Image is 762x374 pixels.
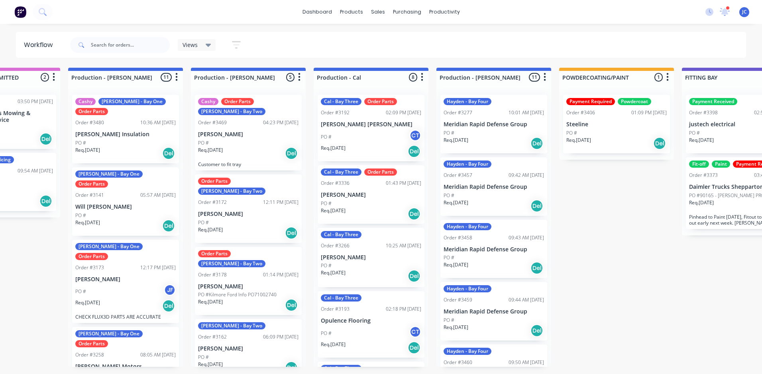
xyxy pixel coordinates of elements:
p: Opulence Flooring [321,317,421,324]
div: Hayden - Bay FourOrder #345709:42 AM [DATE]Meridian Rapid Defense GroupPO #Req.[DATE]Del [440,157,547,216]
div: Order Parts[PERSON_NAME] - Bay TwoOrder #317801:14 PM [DATE][PERSON_NAME]PO #Kilmore Ford Info PO... [195,247,302,315]
div: 01:09 PM [DATE] [631,109,667,116]
div: Order #3141 [75,192,104,199]
div: CT [409,129,421,141]
p: Meridian Rapid Defense Group [444,308,544,315]
p: Req. [DATE] [198,226,223,233]
p: Req. [DATE] [321,341,346,348]
div: CashyOrder Parts[PERSON_NAME] - Bay TwoOrder #346904:23 PM [DATE][PERSON_NAME]PO #Req.[DATE]DelCu... [195,95,302,170]
div: 10:01 AM [DATE] [509,109,544,116]
div: [PERSON_NAME] - Bay Two [198,260,265,267]
div: Order Parts [364,98,397,105]
div: Del [162,147,175,160]
p: Req. [DATE] [689,137,714,144]
p: PO # [321,330,332,337]
div: Fit-off [689,161,709,168]
p: Req. [DATE] [689,199,714,206]
div: Cal - Bay Three [321,294,361,302]
span: JC [742,8,747,16]
div: Order #3173 [75,264,104,271]
p: [PERSON_NAME] [321,254,421,261]
p: [PERSON_NAME] [198,345,299,352]
div: 09:42 AM [DATE] [509,172,544,179]
div: Order Parts [75,180,108,188]
div: Hayden - Bay Four [444,285,491,292]
p: PO # [321,262,332,269]
div: productivity [425,6,464,18]
div: Hayden - Bay FourOrder #345909:44 AM [DATE]Meridian Rapid Defense GroupPO #Req.[DATE]Del [440,282,547,341]
div: Del [285,147,298,160]
div: Cal - Bay ThreeOrder #326610:25 AM [DATE][PERSON_NAME]PO #Req.[DATE]Del [318,228,424,288]
div: CT [409,326,421,338]
p: Req. [DATE] [75,147,100,154]
div: Order Parts [221,98,254,105]
p: PO # [198,139,209,147]
p: [PERSON_NAME] Motors [75,363,176,370]
div: Payment RequiredPowdercoatOrder #340601:09 PM [DATE]SteelinePO #Req.[DATE]Del [563,95,670,153]
p: [PERSON_NAME] Insulation [75,131,176,138]
div: Order Parts [75,253,108,260]
div: 09:44 AM [DATE] [509,296,544,304]
div: Cashy[PERSON_NAME] - Bay OneOrder PartsOrder #348010:36 AM [DATE][PERSON_NAME] InsulationPO #Req.... [72,95,179,163]
div: 01:43 PM [DATE] [386,180,421,187]
div: 01:14 PM [DATE] [263,271,299,278]
div: Order #3469 [198,119,227,126]
div: Order #3193 [321,305,350,313]
div: [PERSON_NAME] - Bay Two [198,188,265,195]
p: PO # [689,129,700,137]
p: Req. [DATE] [198,147,223,154]
div: Order Parts [198,178,231,185]
p: PO # [444,317,454,324]
p: Meridian Rapid Defense Group [444,246,544,253]
p: Req. [DATE] [444,261,468,268]
p: [PERSON_NAME] [321,192,421,198]
div: [PERSON_NAME] - Bay One [75,330,143,337]
div: JF [164,284,176,296]
div: Cashy [75,98,96,105]
div: Del [39,133,52,145]
div: 09:50 AM [DATE] [509,359,544,366]
div: Order Parts[PERSON_NAME] - Bay TwoOrder #317212:11 PM [DATE][PERSON_NAME]PO #Req.[DATE]Del [195,174,302,243]
p: Req. [DATE] [321,269,346,276]
p: Req. [DATE] [444,199,468,206]
p: PO # [321,200,332,207]
p: PO #Kilmore Ford Info PO71002740 [198,291,277,298]
p: CHECK FLUX3D PARTS ARE ACCURATE [75,314,176,320]
div: Del [530,262,543,274]
p: PO # [566,129,577,137]
div: Hayden - Bay Four [444,161,491,168]
p: Req. [DATE] [444,324,468,331]
p: [PERSON_NAME] [198,211,299,217]
div: Cashy [198,98,218,105]
div: Order #3277 [444,109,472,116]
p: Req. [DATE] [75,299,100,306]
div: Order #3398 [689,109,718,116]
div: Order Parts [364,168,397,176]
p: [PERSON_NAME] [198,131,299,138]
p: PO # [321,133,332,141]
div: Workflow [24,40,57,50]
div: products [336,6,367,18]
div: sales [367,6,389,18]
div: 02:18 PM [DATE] [386,305,421,313]
div: Del [408,145,420,158]
div: 12:17 PM [DATE] [140,264,176,271]
div: purchasing [389,6,425,18]
div: Del [162,219,175,232]
div: Del [530,200,543,212]
div: Cal - Bay ThreeOrder PartsOrder #333601:43 PM [DATE][PERSON_NAME]PO #Req.[DATE]Del [318,165,424,224]
div: Order Parts [75,108,108,115]
div: Order Parts [75,340,108,347]
div: Del [408,270,420,282]
div: Order #3480 [75,119,104,126]
div: [PERSON_NAME] - Bay OneOrder PartsOrder #314105:57 AM [DATE]Will [PERSON_NAME]PO #Req.[DATE]Del [72,167,179,236]
div: Cal - Bay Three [321,231,361,238]
div: Cal - Bay ThreeOrder PartsOrder #319202:09 PM [DATE][PERSON_NAME] [PERSON_NAME]PO #CTReq.[DATE]Del [318,95,424,161]
p: [PERSON_NAME] [75,276,176,283]
div: [PERSON_NAME] - Bay One [75,170,143,178]
div: [PERSON_NAME] - Bay One [75,243,143,250]
div: [PERSON_NAME] - Bay One [98,98,166,105]
p: Req. [DATE] [321,145,346,152]
p: Meridian Rapid Defense Group [444,184,544,190]
div: Hayden - Bay FourOrder #327710:01 AM [DATE]Meridian Rapid Defense GroupPO #Req.[DATE]Del [440,95,547,153]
